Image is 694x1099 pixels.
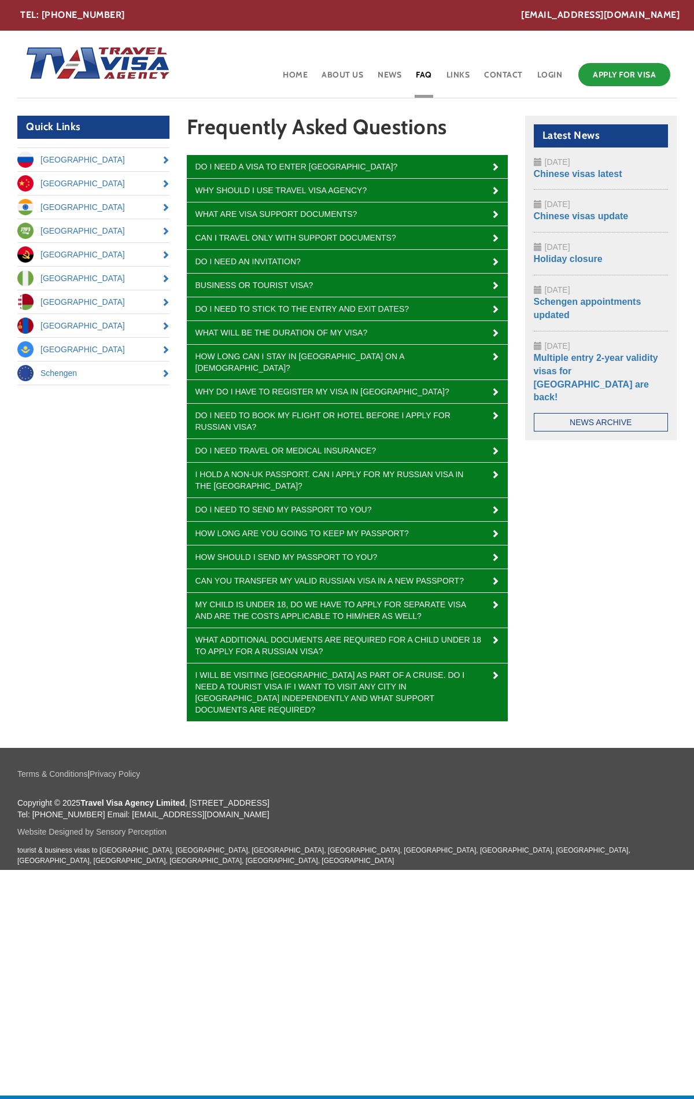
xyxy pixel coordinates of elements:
a: Schengen appointments updated [534,297,641,320]
a: How should I send my passport to you? [187,545,508,569]
a: Privacy Policy [90,769,140,779]
a: Home [282,60,309,98]
a: Do I need travel or medical insurance? [187,439,508,462]
a: Can I travel only with support documents? [187,226,508,249]
a: Why should I use Travel Visa Agency? [187,179,508,202]
a: Business or tourist visa? [187,274,508,297]
h1: Frequently Asked Questions [187,116,508,144]
span: [DATE] [545,242,570,252]
span: [DATE] [545,157,570,167]
a: Links [445,60,471,98]
h2: Latest News [534,124,669,147]
a: [GEOGRAPHIC_DATA] [17,314,169,337]
a: [GEOGRAPHIC_DATA] [17,338,169,361]
p: Copyright © 2025 , [STREET_ADDRESS] Tel: [PHONE_NUMBER] Email: [EMAIL_ADDRESS][DOMAIN_NAME] [17,797,677,820]
a: Schengen [17,362,169,385]
a: [GEOGRAPHIC_DATA] [17,243,169,266]
a: Website Designed by Sensory Perception [17,827,167,836]
a: Do I need an invitation? [187,250,508,273]
a: What additional documents are required for a child under 18 to apply for a Russian visa? [187,628,508,663]
a: Do I need to send my passport to you? [187,498,508,521]
a: [GEOGRAPHIC_DATA] [17,290,169,314]
div: TEL: [PHONE_NUMBER] [20,9,680,22]
span: [DATE] [545,200,570,209]
a: [GEOGRAPHIC_DATA] [17,219,169,242]
a: I hold a non-UK passport. Can I apply for my Russian visa in the [GEOGRAPHIC_DATA]? [187,463,508,497]
a: How long are you going to keep my passport? [187,522,508,545]
p: | [17,768,677,780]
a: [EMAIL_ADDRESS][DOMAIN_NAME] [521,9,680,22]
p: tourist & business visas to [GEOGRAPHIC_DATA], [GEOGRAPHIC_DATA], [GEOGRAPHIC_DATA], [GEOGRAPHIC_... [17,846,677,865]
a: Can you transfer my valid Russian visa in a new passport? [187,569,508,592]
a: About Us [320,60,364,98]
a: Do I need a visa to enter [GEOGRAPHIC_DATA]? [187,155,508,178]
a: Holiday closure [534,254,603,264]
a: Login [536,60,564,98]
a: Why do I have to register my visa in [GEOGRAPHIC_DATA]? [187,380,508,403]
a: Chinese visas update [534,211,629,221]
strong: Travel Visa Agency Limited [80,798,185,807]
a: Multiple entry 2-year validity visas for [GEOGRAPHIC_DATA] are back! [534,353,658,403]
a: What are visa support documents? [187,202,508,226]
a: Apply for Visa [578,63,670,86]
a: I will be visiting [GEOGRAPHIC_DATA] as part of a cruise. Do I need a tourist visa if I want to v... [187,663,508,721]
a: News [376,60,403,98]
a: News Archive [534,413,669,432]
a: [GEOGRAPHIC_DATA] [17,267,169,290]
a: [GEOGRAPHIC_DATA] [17,196,169,219]
span: [DATE] [545,285,570,294]
a: What will be the duration of my visa? [187,321,508,344]
a: [GEOGRAPHIC_DATA] [17,172,169,195]
a: FAQ [415,60,433,98]
a: Do I need to stick to the entry and exit dates? [187,297,508,320]
a: My child is under 18, do we have to apply for separate visa and are the costs applicable to him/h... [187,593,508,628]
a: Chinese visas latest [534,169,622,179]
span: [DATE] [545,341,570,351]
a: [GEOGRAPHIC_DATA] [17,148,169,171]
a: Contact [483,60,524,98]
img: Home [17,35,171,93]
a: Terms & Conditions [17,769,87,779]
a: How long can I stay in [GEOGRAPHIC_DATA] on a [DEMOGRAPHIC_DATA]? [187,345,508,379]
a: Do I need to book my flight or hotel before I apply for Russian visa? [187,404,508,438]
